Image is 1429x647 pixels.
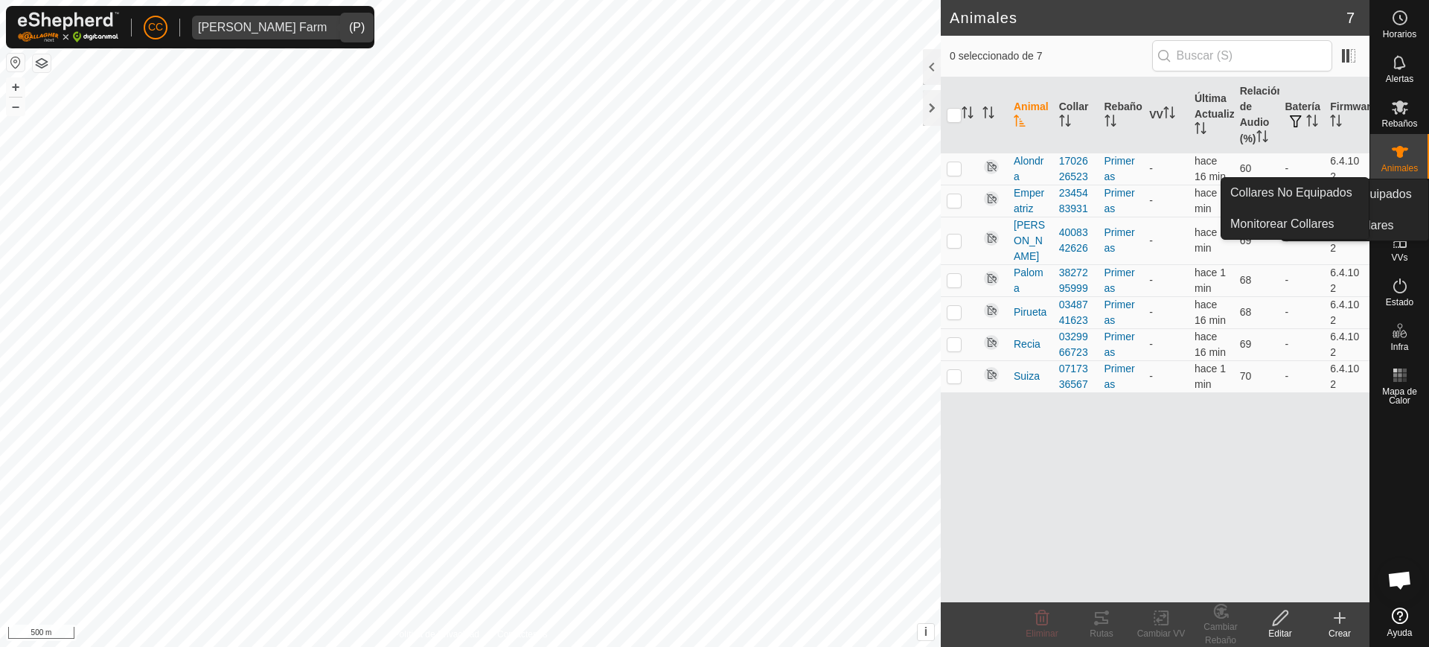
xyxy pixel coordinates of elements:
[1240,306,1252,318] span: 68
[1008,77,1053,153] th: Animal
[1330,117,1342,129] p-sorticon: Activar para ordenar
[1324,77,1369,153] th: Firmware
[1014,337,1040,352] span: Recia
[1059,265,1093,296] div: 3827295999
[1386,74,1413,83] span: Alertas
[982,302,1000,319] img: returning off
[1221,209,1369,239] a: Monitorear Collares
[1310,627,1369,640] div: Crear
[1149,162,1153,174] app-display-virtual-paddock-transition: -
[1149,370,1153,382] app-display-virtual-paddock-transition: -
[1152,40,1332,71] input: Buscar (S)
[1234,77,1279,153] th: Relación de Audio (%)
[1324,264,1369,296] td: 6.4.102
[982,366,1000,383] img: returning off
[1143,77,1189,153] th: VV
[1104,329,1138,360] div: Primeras
[1014,217,1047,264] span: [PERSON_NAME]
[1240,274,1252,286] span: 68
[1324,153,1369,185] td: 6.4.102
[1370,602,1429,643] a: Ayuda
[1099,77,1144,153] th: Rebaño
[1386,298,1413,307] span: Estado
[1059,297,1093,328] div: 0348741623
[1149,338,1153,350] app-display-virtual-paddock-transition: -
[1390,342,1408,351] span: Infra
[1163,109,1175,121] p-sorticon: Activar para ordenar
[1059,329,1093,360] div: 0329966723
[18,12,119,42] img: Logo Gallagher
[1240,162,1252,174] span: 60
[1014,185,1047,217] span: Emperatriz
[1149,235,1153,246] app-display-virtual-paddock-transition: -
[1059,361,1093,392] div: 0717336567
[982,190,1000,208] img: returning off
[1306,117,1318,129] p-sorticon: Activar para ordenar
[7,54,25,71] button: Restablecer Mapa
[1279,296,1325,328] td: -
[1240,235,1252,246] span: 69
[1250,627,1310,640] div: Editar
[1381,119,1417,128] span: Rebaños
[1230,215,1334,233] span: Monitorear Collares
[1378,558,1422,602] div: Chat abierto
[1279,328,1325,360] td: -
[1230,184,1352,202] span: Collares No Equipados
[982,334,1000,351] img: returning off
[1072,627,1131,640] div: Rutas
[1256,133,1268,144] p-sorticon: Activar para ordenar
[33,54,51,72] button: Capas del Mapa
[1104,265,1138,296] div: Primeras
[1324,296,1369,328] td: 6.4.102
[1149,306,1153,318] app-display-virtual-paddock-transition: -
[497,628,547,641] a: Contáctenos
[1195,363,1226,390] span: 9 oct 2025, 11:47
[1053,77,1099,153] th: Collar
[1381,164,1418,173] span: Animales
[1104,117,1116,129] p-sorticon: Activar para ordenar
[1104,225,1138,256] div: Primeras
[1014,265,1047,296] span: Paloma
[1195,124,1206,136] p-sorticon: Activar para ordenar
[1131,627,1191,640] div: Cambiar VV
[1240,370,1252,382] span: 70
[918,624,934,640] button: i
[1221,178,1369,208] a: Collares No Equipados
[924,625,927,638] span: i
[1059,153,1093,185] div: 1702626523
[1149,194,1153,206] app-display-virtual-paddock-transition: -
[962,109,974,121] p-sorticon: Activar para ordenar
[1374,387,1425,405] span: Mapa de Calor
[1387,628,1413,637] span: Ayuda
[394,628,479,641] a: Política de Privacidad
[1195,299,1226,326] span: 9 oct 2025, 11:32
[1104,297,1138,328] div: Primeras
[1014,369,1040,384] span: Suiza
[7,98,25,115] button: –
[192,16,333,39] span: Alarcia Monja Farm
[1104,361,1138,392] div: Primeras
[1391,253,1407,262] span: VVs
[333,16,362,39] div: dropdown trigger
[148,19,163,35] span: CC
[1279,77,1325,153] th: Batería
[982,158,1000,176] img: returning off
[1059,225,1093,256] div: 4008342626
[1014,153,1047,185] span: Alondra
[1383,30,1416,39] span: Horarios
[1195,226,1226,254] span: 9 oct 2025, 11:47
[1279,217,1325,264] td: -
[1279,360,1325,392] td: -
[1104,185,1138,217] div: Primeras
[1059,185,1093,217] div: 2345483931
[1195,267,1226,294] span: 9 oct 2025, 11:47
[1195,155,1226,182] span: 9 oct 2025, 11:32
[1240,338,1252,350] span: 69
[1191,620,1250,647] div: Cambiar Rebaño
[1149,274,1153,286] app-display-virtual-paddock-transition: -
[1014,117,1026,129] p-sorticon: Activar para ordenar
[1346,7,1355,29] span: 7
[982,270,1000,287] img: returning off
[950,9,1346,27] h2: Animales
[1195,187,1226,214] span: 9 oct 2025, 11:47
